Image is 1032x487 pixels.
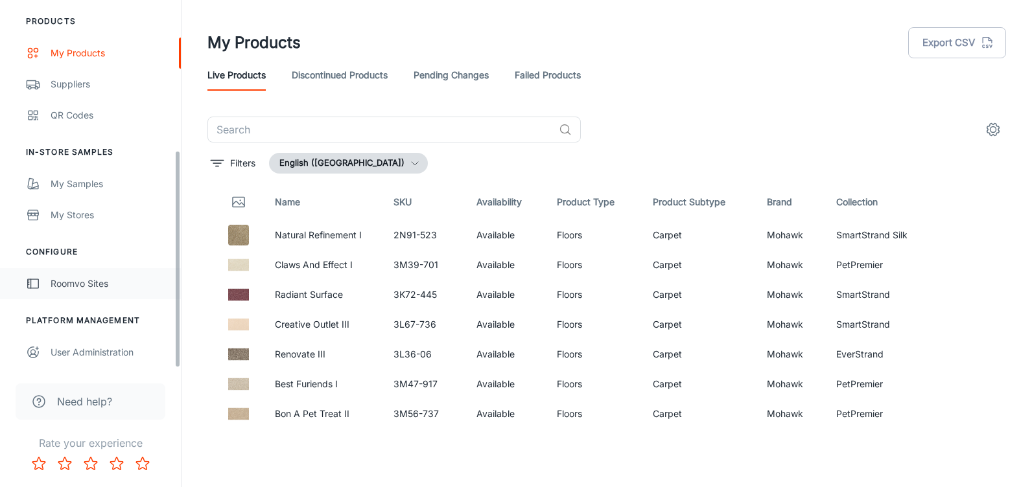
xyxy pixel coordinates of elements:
[642,339,756,369] td: Carpet
[264,184,383,220] th: Name
[275,378,338,389] a: Best Furiends I
[642,399,756,429] td: Carpet
[466,220,546,250] td: Available
[275,348,325,359] a: Renovate III
[756,220,826,250] td: Mohawk
[466,399,546,429] td: Available
[383,250,466,280] td: 3M39-701
[466,369,546,399] td: Available
[826,369,938,399] td: PetPremier
[51,108,168,122] div: QR Codes
[546,339,642,369] td: Floors
[275,259,353,270] a: Claws And Effect I
[57,394,112,409] span: Need help?
[104,451,130,477] button: Rate 4 star
[642,250,756,280] td: Carpet
[52,451,78,477] button: Rate 2 star
[383,339,466,369] td: 3L36-06
[292,60,388,91] a: Discontinued Products
[130,451,156,477] button: Rate 5 star
[756,399,826,429] td: Mohawk
[756,280,826,310] td: Mohawk
[515,60,581,91] a: Failed Products
[756,250,826,280] td: Mohawk
[826,220,938,250] td: SmartStrand Silk
[383,220,466,250] td: 2N91-523
[756,184,826,220] th: Brand
[383,369,466,399] td: 3M47-917
[826,250,938,280] td: PetPremier
[275,319,349,330] a: Creative Outlet III
[383,310,466,339] td: 3L67-736
[51,345,168,359] div: User Administration
[383,280,466,310] td: 3K72-445
[466,250,546,280] td: Available
[275,289,343,300] a: Radiant Surface
[826,184,938,220] th: Collection
[51,208,168,222] div: My Stores
[383,399,466,429] td: 3M56-737
[231,194,246,210] svg: Thumbnail
[466,310,546,339] td: Available
[207,31,301,54] h1: My Products
[756,339,826,369] td: Mohawk
[546,310,642,339] td: Floors
[826,399,938,429] td: PetPremier
[826,280,938,310] td: SmartStrand
[207,60,266,91] a: Live Products
[269,153,428,174] button: English ([GEOGRAPHIC_DATA])
[207,153,259,174] button: filter
[466,339,546,369] td: Available
[466,184,546,220] th: Availability
[642,220,756,250] td: Carpet
[26,451,52,477] button: Rate 1 star
[546,399,642,429] td: Floors
[756,369,826,399] td: Mohawk
[414,60,489,91] a: Pending Changes
[642,184,756,220] th: Product Subtype
[51,77,168,91] div: Suppliers
[546,250,642,280] td: Floors
[275,229,362,240] a: Natural Refinement I
[51,46,168,60] div: My Products
[546,280,642,310] td: Floors
[546,369,642,399] td: Floors
[207,117,554,142] input: Search
[546,184,642,220] th: Product Type
[10,435,170,451] p: Rate your experience
[826,310,938,339] td: SmartStrand
[908,27,1006,58] button: Export CSV
[642,280,756,310] td: Carpet
[383,184,466,220] th: SKU
[546,220,642,250] td: Floors
[230,156,255,170] p: Filters
[78,451,104,477] button: Rate 3 star
[826,339,938,369] td: EverStrand
[642,310,756,339] td: Carpet
[51,277,168,291] div: Roomvo Sites
[756,310,826,339] td: Mohawk
[275,408,349,419] a: Bon A Pet Treat II
[980,117,1006,142] button: settings
[466,280,546,310] td: Available
[642,369,756,399] td: Carpet
[51,177,168,191] div: My Samples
